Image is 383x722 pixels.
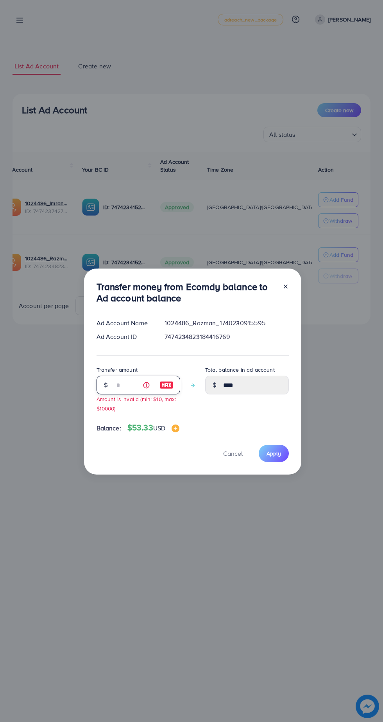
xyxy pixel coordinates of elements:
h4: $53.33 [127,423,179,433]
h3: Transfer money from Ecomdy balance to Ad account balance [97,281,276,304]
small: Amount is invalid (min: $10, max: $10000) [97,395,176,412]
div: 1024486_Razman_1740230915595 [158,319,295,328]
span: USD [153,424,165,432]
img: image [172,425,179,432]
label: Total balance in ad account [205,366,275,374]
button: Apply [259,445,289,462]
span: Cancel [223,449,243,458]
img: image [159,380,174,390]
span: Balance: [97,424,121,433]
div: Ad Account Name [90,319,159,328]
button: Cancel [213,445,252,462]
label: Transfer amount [97,366,138,374]
div: 7474234823184416769 [158,332,295,341]
div: Ad Account ID [90,332,159,341]
span: Apply [267,450,281,457]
